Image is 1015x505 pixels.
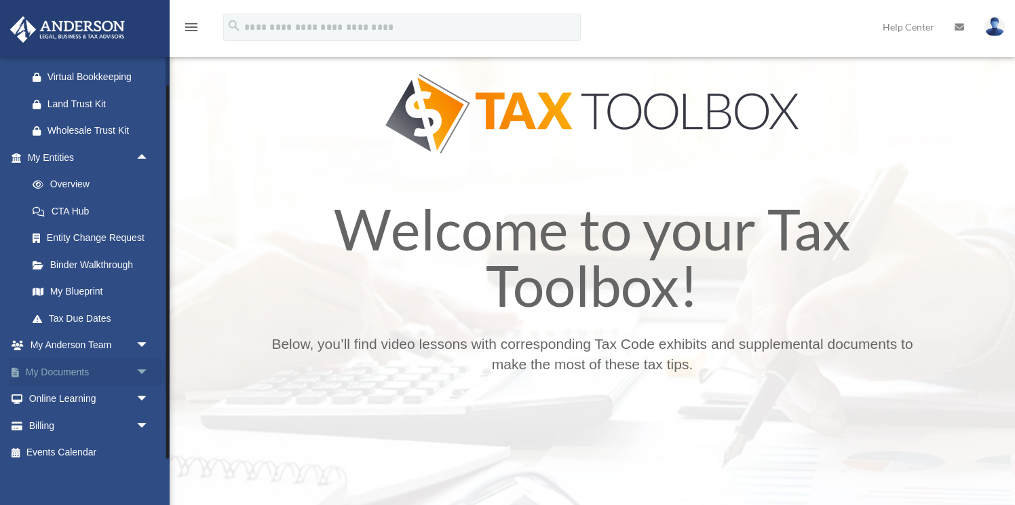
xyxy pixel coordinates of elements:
[9,439,170,466] a: Events Calendar
[19,64,170,91] a: Virtual Bookkeeping
[19,225,170,252] a: Entity Change Request
[19,278,170,305] a: My Blueprint
[254,334,931,374] p: Below, you’ll find video lessons with corresponding Tax Code exhibits and supplemental documents ...
[19,117,170,145] a: Wholesale Trust Kit
[19,90,170,117] a: Land Trust Kit
[47,69,153,86] div: Virtual Bookkeeping
[136,386,163,413] span: arrow_drop_down
[227,18,242,33] i: search
[9,386,170,413] a: Online Learningarrow_drop_down
[254,201,931,320] h1: Welcome to your Tax Toolbox!
[47,122,153,139] div: Wholesale Trust Kit
[19,198,170,225] a: CTA Hub
[385,74,799,153] img: Tax Tool Box Logo
[6,16,129,43] img: Anderson Advisors Platinum Portal
[9,358,170,386] a: My Documentsarrow_drop_down
[136,358,163,386] span: arrow_drop_down
[183,19,199,35] i: menu
[19,251,170,278] a: Binder Walkthrough
[183,24,199,35] a: menu
[984,17,1005,37] img: User Pic
[47,96,153,113] div: Land Trust Kit
[136,412,163,440] span: arrow_drop_down
[136,332,163,360] span: arrow_drop_down
[9,412,170,439] a: Billingarrow_drop_down
[19,171,170,198] a: Overview
[9,332,170,359] a: My Anderson Teamarrow_drop_down
[19,305,170,332] a: Tax Due Dates
[136,144,163,172] span: arrow_drop_up
[9,144,170,171] a: My Entitiesarrow_drop_up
